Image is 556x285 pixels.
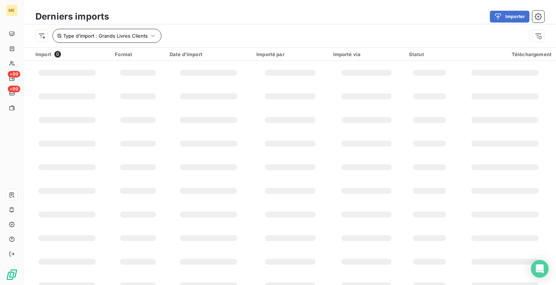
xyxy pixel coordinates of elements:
div: Open Intercom Messenger [531,260,549,278]
h3: Derniers imports [35,10,109,23]
span: Type d’import : Grands Livres Clients [63,33,148,39]
div: Date d’import [170,51,248,57]
div: Importé via [333,51,400,57]
img: Logo LeanPay [6,269,18,281]
button: Type d’import : Grands Livres Clients [52,29,161,43]
span: 0 [54,51,61,58]
div: ME [6,4,18,16]
div: Statut [409,51,450,57]
div: Import [35,51,106,58]
button: Importer [490,11,529,23]
div: Importé par [256,51,324,57]
span: +99 [8,86,20,92]
div: Téléchargement [459,51,552,57]
div: Format [115,51,161,57]
span: +99 [8,71,20,78]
